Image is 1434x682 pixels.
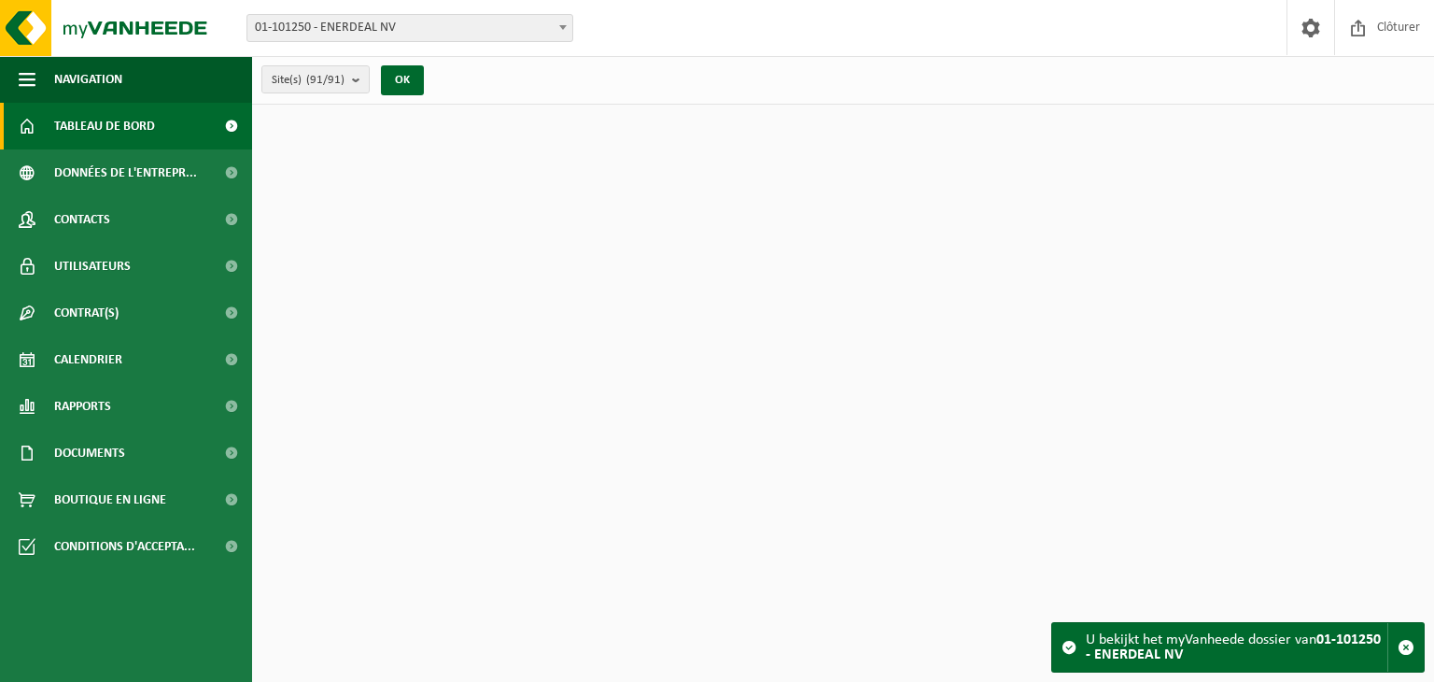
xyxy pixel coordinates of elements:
span: Calendrier [54,336,122,383]
span: 01-101250 - ENERDEAL NV [246,14,573,42]
span: Conditions d'accepta... [54,523,195,570]
div: U bekijkt het myVanheede dossier van [1086,623,1387,672]
strong: 01-101250 - ENERDEAL NV [1086,632,1381,662]
span: Tableau de bord [54,103,155,149]
button: OK [381,65,424,95]
span: Utilisateurs [54,243,131,290]
span: Données de l'entrepr... [54,149,197,196]
span: 01-101250 - ENERDEAL NV [247,15,572,41]
span: Boutique en ligne [54,476,166,523]
count: (91/91) [306,74,344,86]
span: Documents [54,430,125,476]
button: Site(s)(91/91) [261,65,370,93]
span: Contacts [54,196,110,243]
span: Site(s) [272,66,344,94]
span: Contrat(s) [54,290,119,336]
span: Navigation [54,56,122,103]
span: Rapports [54,383,111,430]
